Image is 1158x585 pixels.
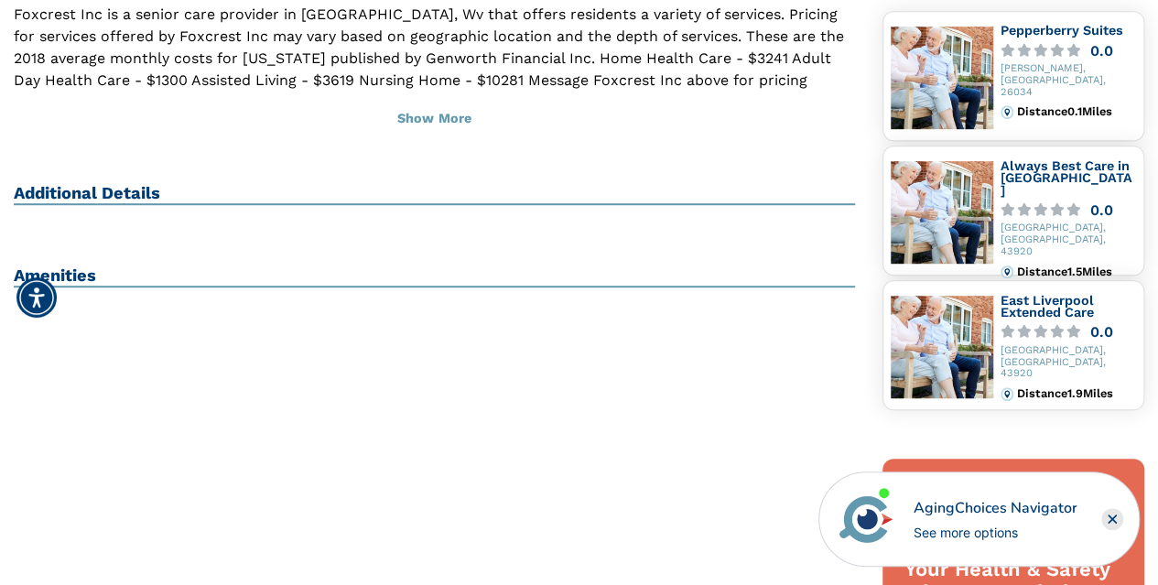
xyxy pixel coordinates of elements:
[1001,203,1136,217] a: 0.0
[913,497,1077,519] div: AgingChoices Navigator
[1001,222,1136,257] div: [GEOGRAPHIC_DATA], [GEOGRAPHIC_DATA], 43920
[835,488,897,550] img: avatar
[1001,158,1132,198] a: Always Best Care in [GEOGRAPHIC_DATA]
[16,277,57,318] div: Accessibility Menu
[1001,105,1013,118] img: distance.svg
[1001,345,1136,380] div: [GEOGRAPHIC_DATA], [GEOGRAPHIC_DATA], 43920
[14,4,855,114] p: Foxcrest Inc is a senior care provider in [GEOGRAPHIC_DATA], Wv that offers residents a variety o...
[1001,325,1136,339] a: 0.0
[1090,44,1113,58] div: 0.0
[1017,265,1136,278] div: Distance 1.5 Miles
[913,523,1077,542] div: See more options
[1090,325,1113,339] div: 0.0
[1001,387,1013,400] img: distance.svg
[1001,23,1123,38] a: Pepperberry Suites
[14,99,855,139] button: Show More
[1101,508,1123,530] div: Close
[1001,265,1013,278] img: distance.svg
[14,265,855,287] h2: Amenities
[1017,105,1136,118] div: Distance 0.1 Miles
[1001,293,1094,320] a: East Liverpool Extended Care
[1090,203,1113,217] div: 0.0
[1017,387,1136,400] div: Distance 1.9 Miles
[1001,63,1136,98] div: [PERSON_NAME], [GEOGRAPHIC_DATA], 26034
[14,183,855,205] h2: Additional Details
[1001,44,1136,58] a: 0.0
